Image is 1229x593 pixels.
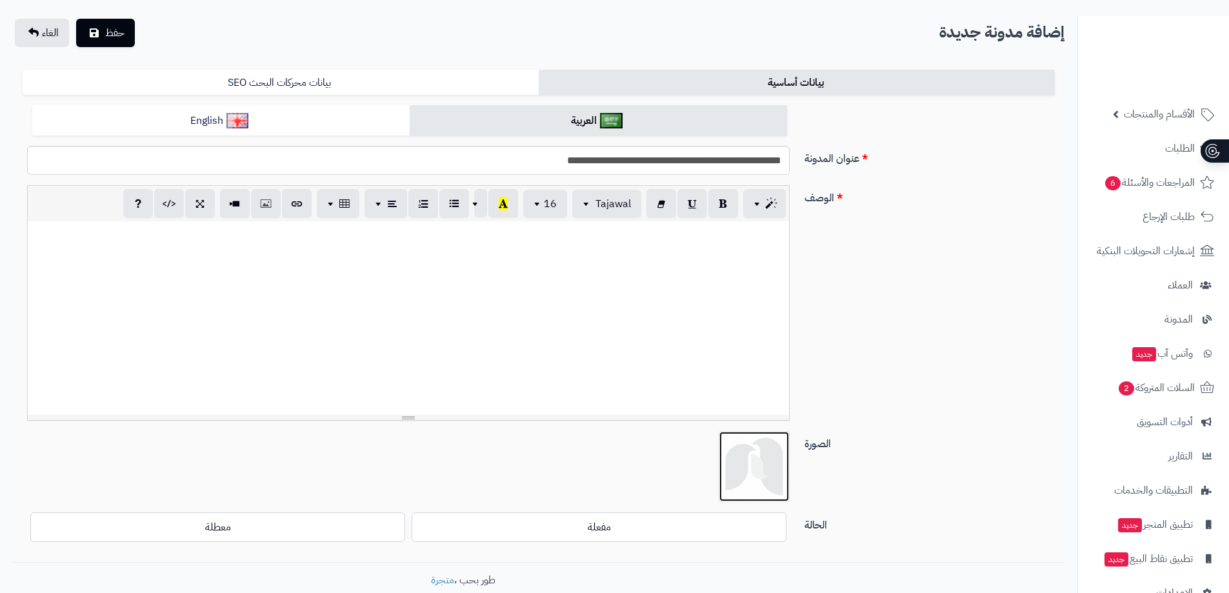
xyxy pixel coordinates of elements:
label: عنوان المدونة [799,146,1060,166]
span: التقارير [1168,447,1193,465]
span: Tajawal [595,196,631,212]
img: English [226,113,249,128]
a: طلبات الإرجاع [1086,201,1221,232]
label: الحالة [799,512,1060,533]
span: جديد [1104,552,1128,567]
a: متجرة [431,572,454,588]
span: جديد [1132,347,1156,361]
a: بيانات أساسية [539,70,1055,95]
a: السلات المتروكة2 [1086,372,1221,403]
button: حفظ [76,19,135,47]
a: الغاء [15,19,69,47]
a: أدوات التسويق [1086,407,1221,437]
span: طلبات الإرجاع [1143,208,1195,226]
a: المراجعات والأسئلة6 [1086,167,1221,198]
span: تطبيق نقاط البيع [1103,550,1193,568]
span: أدوات التسويق [1137,413,1193,431]
span: جديد [1118,518,1142,532]
a: بيانات محركات البحث SEO [23,70,539,95]
a: إشعارات التحويلات البنكية [1086,236,1221,266]
a: العملاء [1086,270,1221,301]
span: المدونة [1164,310,1193,328]
span: الطلبات [1165,139,1195,157]
h2: إضافة مدونة جديدة [939,19,1064,46]
button: 16 [523,190,567,218]
label: الصورة [799,431,1060,452]
span: 2 [1119,381,1134,396]
span: التطبيقات والخدمات [1114,481,1193,499]
span: حفظ [105,25,125,41]
span: 16 [544,196,557,212]
a: تطبيق نقاط البيعجديد [1086,543,1221,574]
button: Tajawal [572,190,641,218]
img: العربية [600,113,623,128]
a: العربية [410,105,787,137]
span: السلات المتروكة [1117,379,1195,397]
span: معطلة [205,519,231,535]
a: الطلبات [1086,133,1221,164]
span: مفعلة [588,519,611,535]
span: 6 [1105,176,1121,190]
span: الغاء [42,25,59,41]
span: تطبيق المتجر [1117,516,1193,534]
span: العملاء [1168,276,1193,294]
a: تطبيق المتجرجديد [1086,509,1221,540]
img: logo-2.png [1141,86,1217,114]
span: إشعارات التحويلات البنكية [1097,242,1195,260]
span: الأقسام والمنتجات [1124,105,1195,123]
a: المدونة [1086,304,1221,335]
a: English [32,105,410,137]
a: التقارير [1086,441,1221,472]
a: وآتس آبجديد [1086,338,1221,369]
label: الوصف [799,185,1060,206]
span: المراجعات والأسئلة [1104,174,1195,192]
a: التطبيقات والخدمات [1086,475,1221,506]
span: وآتس آب [1131,345,1193,363]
